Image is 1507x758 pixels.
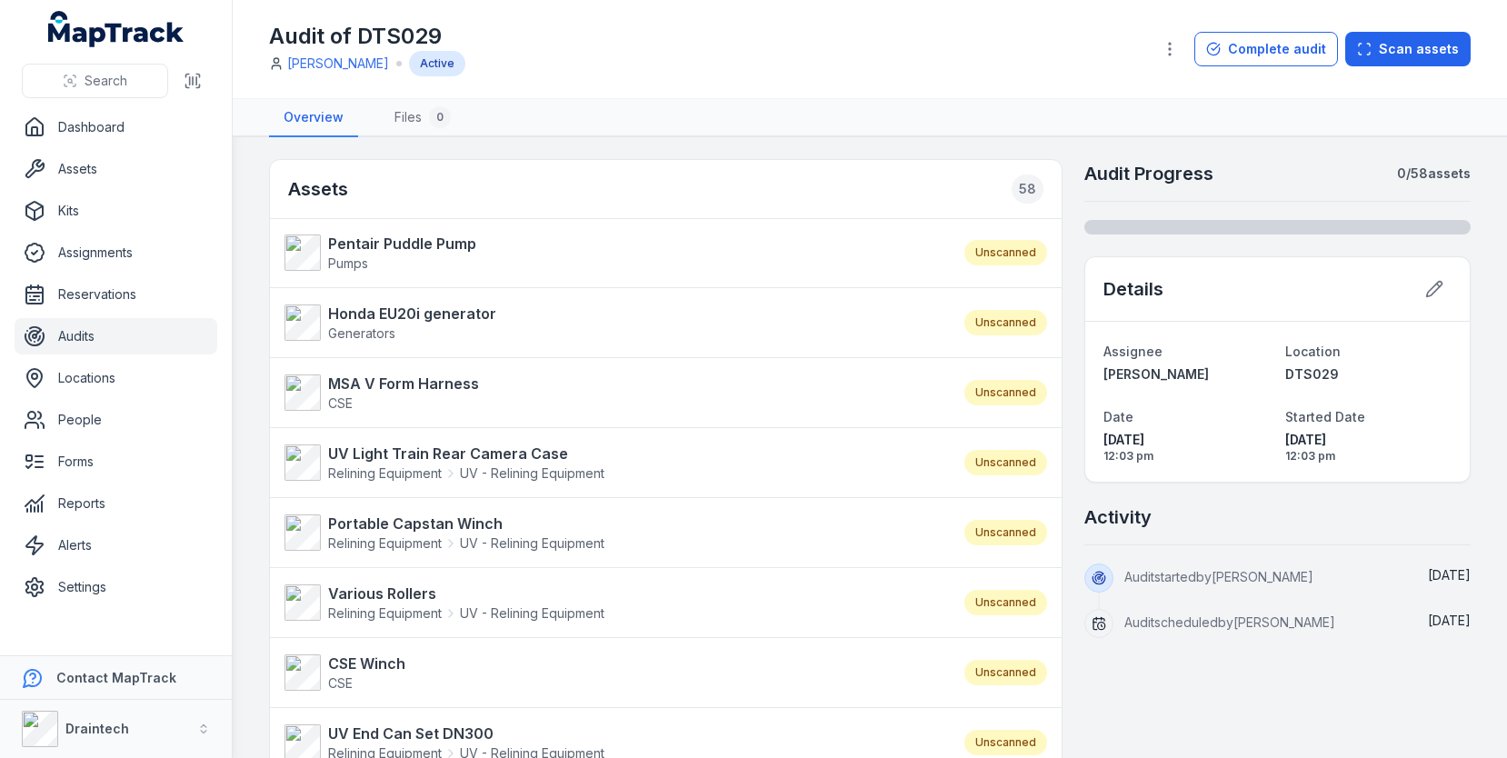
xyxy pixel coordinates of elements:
strong: Portable Capstan Winch [328,513,604,534]
a: DTS029 [1285,365,1452,384]
span: 12:03 pm [1103,449,1270,464]
time: 11/09/2025, 12:03:27 pm [1285,431,1452,464]
span: [DATE] [1285,431,1452,449]
strong: Draintech [65,721,129,736]
a: People [15,402,217,438]
a: Forms [15,444,217,480]
div: Unscanned [964,240,1047,265]
a: Locations [15,360,217,396]
span: Started Date [1285,409,1365,424]
div: Unscanned [964,590,1047,615]
span: Generators [328,325,395,341]
span: UV - Relining Equipment [460,534,604,553]
span: Relining Equipment [328,604,442,623]
div: Unscanned [964,730,1047,755]
a: Alerts [15,527,217,564]
strong: MSA V Form Harness [328,373,479,394]
strong: Honda EU20i generator [328,303,496,324]
span: DTS029 [1285,366,1339,382]
a: MapTrack [48,11,185,47]
a: [PERSON_NAME] [287,55,389,73]
span: UV - Relining Equipment [460,604,604,623]
span: Relining Equipment [328,534,442,553]
button: Scan assets [1345,32,1471,66]
a: Dashboard [15,109,217,145]
a: Overview [269,99,358,137]
strong: Various Rollers [328,583,604,604]
span: CSE [328,395,353,411]
a: Pentair Puddle PumpPumps [284,233,946,273]
h2: Activity [1084,504,1152,530]
strong: Pentair Puddle Pump [328,233,476,254]
a: CSE WinchCSE [284,653,946,693]
span: Audit scheduled by [PERSON_NAME] [1124,614,1335,630]
strong: UV Light Train Rear Camera Case [328,443,604,464]
h2: Details [1103,276,1163,302]
h1: Audit of DTS029 [269,22,465,51]
div: Unscanned [964,660,1047,685]
span: Relining Equipment [328,464,442,483]
span: [DATE] [1103,431,1270,449]
a: Settings [15,569,217,605]
strong: CSE Winch [328,653,405,674]
a: Various RollersRelining EquipmentUV - Relining Equipment [284,583,946,623]
strong: Contact MapTrack [56,670,176,685]
h2: Audit Progress [1084,161,1213,186]
span: Audit started by [PERSON_NAME] [1124,569,1313,584]
span: Search [85,72,127,90]
a: Audits [15,318,217,354]
a: Reservations [15,276,217,313]
div: Active [409,51,465,76]
button: Search [22,64,168,98]
div: 58 [1012,175,1043,204]
span: Date [1103,409,1133,424]
button: Complete audit [1194,32,1338,66]
div: Unscanned [964,450,1047,475]
span: Assignee [1103,344,1163,359]
a: Assets [15,151,217,187]
span: [DATE] [1428,567,1471,583]
span: 12:03 pm [1285,449,1452,464]
a: Assignments [15,234,217,271]
div: Unscanned [964,310,1047,335]
h2: Assets [288,175,1043,204]
span: Pumps [328,255,368,271]
span: [DATE] [1428,613,1471,628]
span: UV - Relining Equipment [460,464,604,483]
a: MSA V Form HarnessCSE [284,373,946,413]
span: CSE [328,675,353,691]
strong: 0 / 58 assets [1397,165,1471,183]
a: Honda EU20i generatorGenerators [284,303,946,343]
a: [PERSON_NAME] [1103,365,1270,384]
div: Unscanned [964,380,1047,405]
span: Location [1285,344,1341,359]
a: Files0 [380,99,465,137]
a: Kits [15,193,217,229]
div: Unscanned [964,520,1047,545]
strong: UV End Can Set DN300 [328,723,604,744]
div: 0 [429,106,451,128]
a: Reports [15,485,217,522]
a: UV Light Train Rear Camera CaseRelining EquipmentUV - Relining Equipment [284,443,946,483]
time: 11/09/2025, 12:03:14 pm [1103,431,1270,464]
time: 11/09/2025, 12:03:14 pm [1428,613,1471,628]
a: Portable Capstan WinchRelining EquipmentUV - Relining Equipment [284,513,946,553]
time: 11/09/2025, 12:03:27 pm [1428,567,1471,583]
